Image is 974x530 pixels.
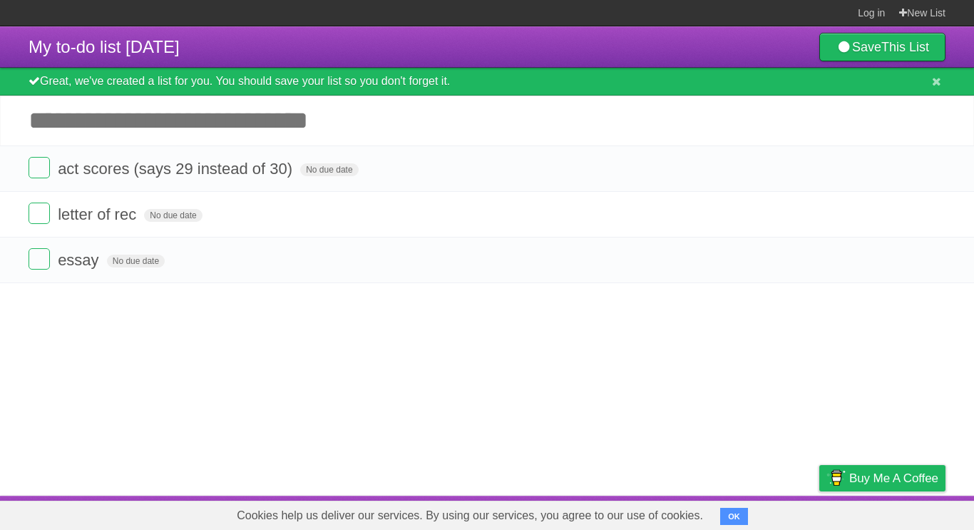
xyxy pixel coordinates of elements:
a: Privacy [801,499,838,526]
a: Suggest a feature [856,499,945,526]
a: Developers [677,499,734,526]
b: This List [881,40,929,54]
a: SaveThis List [819,33,945,61]
span: Buy me a coffee [849,466,938,491]
button: OK [720,508,748,525]
a: Buy me a coffee [819,465,945,491]
span: act scores (says 29 instead of 30) [58,160,296,178]
span: essay [58,251,102,269]
a: About [630,499,660,526]
span: No due date [107,255,165,267]
span: letter of rec [58,205,140,223]
span: My to-do list [DATE] [29,37,180,56]
a: Terms [752,499,784,526]
label: Done [29,157,50,178]
span: Cookies help us deliver our services. By using our services, you agree to our use of cookies. [222,501,717,530]
label: Done [29,203,50,224]
span: No due date [300,163,358,176]
label: Done [29,248,50,270]
img: Buy me a coffee [826,466,846,490]
span: No due date [144,209,202,222]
